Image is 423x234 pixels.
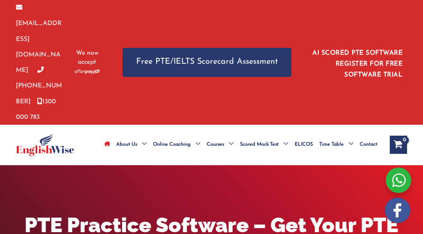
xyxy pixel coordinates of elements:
[312,50,403,78] a: AI SCORED PTE SOFTWARE REGISTER FOR FREE SOFTWARE TRIAL
[237,129,291,161] a: Scored Mock TestMenu Toggle
[75,69,100,74] img: Afterpay-Logo
[310,42,407,83] aside: Header Widget 1
[344,129,353,161] span: Menu Toggle
[240,129,279,161] span: Scored Mock Test
[385,198,410,223] img: white-facebook.png
[16,67,62,105] a: [PHONE_NUMBER]
[113,129,150,161] a: About UsMenu Toggle
[360,129,377,161] span: Contact
[137,129,147,161] span: Menu Toggle
[191,129,200,161] span: Menu Toggle
[16,5,61,74] a: [EMAIL_ADDRESS][DOMAIN_NAME]
[357,129,381,161] a: Contact
[316,129,357,161] a: Time TableMenu Toggle
[204,129,237,161] a: CoursesMenu Toggle
[319,129,344,161] span: Time Table
[116,129,137,161] span: About Us
[101,129,381,161] nav: Site Navigation: Main Menu
[150,129,204,161] a: Online CoachingMenu Toggle
[122,48,291,76] a: Free PTE/IELTS Scorecard Assessment
[153,129,191,161] span: Online Coaching
[390,136,407,154] a: View Shopping Cart, empty
[279,129,288,161] span: Menu Toggle
[291,129,316,161] a: ELICOS
[224,129,234,161] span: Menu Toggle
[16,133,74,156] img: cropped-ew-logo
[295,129,313,161] span: ELICOS
[75,49,100,67] span: We now accept
[16,98,56,121] a: 1300 000 783
[207,129,224,161] span: Courses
